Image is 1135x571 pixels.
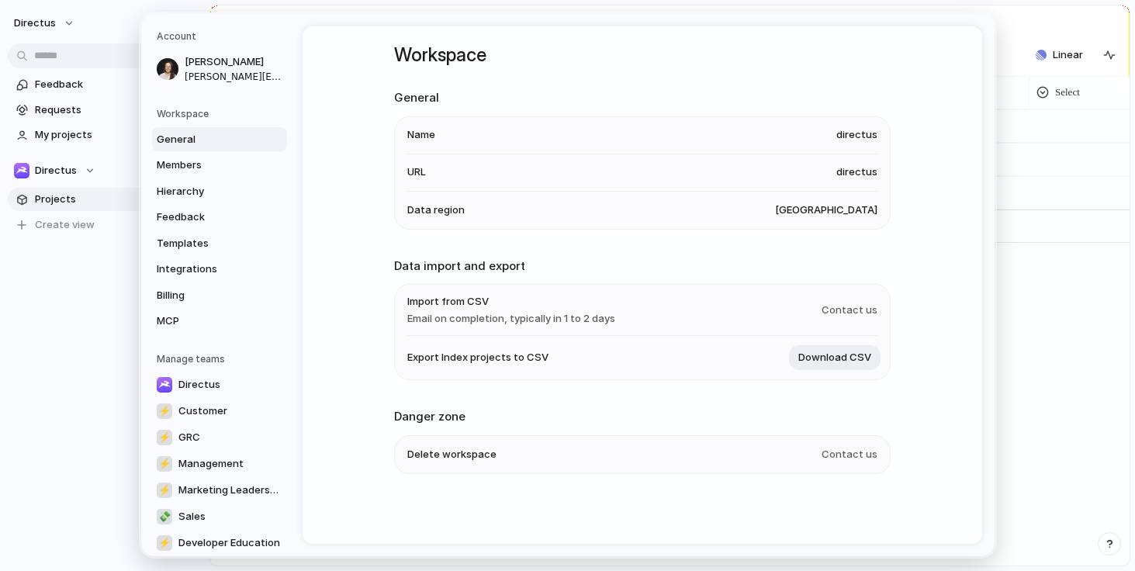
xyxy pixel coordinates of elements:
span: [PERSON_NAME][EMAIL_ADDRESS][DOMAIN_NAME] [185,70,284,84]
a: Directus [152,372,287,397]
span: Templates [157,236,256,251]
a: Members [152,153,287,178]
div: ⚡ [157,403,172,419]
span: Contact us [822,303,877,318]
span: General [157,132,256,147]
div: ⚡ [157,483,172,498]
span: Directus [178,377,220,393]
span: Management [178,456,244,472]
span: Billing [157,288,256,303]
a: ⚡Marketing Leadership [152,478,287,503]
span: Hierarchy [157,184,256,199]
span: [PERSON_NAME] [185,54,284,70]
h1: Workspace [394,41,891,69]
span: Customer [178,403,227,419]
div: ⚡ [157,430,172,445]
span: MCP [157,313,256,329]
div: ⚡ [157,535,172,551]
span: Contact us [822,447,877,462]
a: ⚡GRC [152,425,287,450]
a: MCP [152,309,287,334]
div: 💸 [157,509,172,524]
span: GRC [178,430,200,445]
a: Feedback [152,205,287,230]
h2: General [394,89,891,107]
span: URL [407,165,426,181]
h2: Data import and export [394,258,891,275]
a: 💸Sales [152,504,287,529]
span: Delete workspace [407,447,497,462]
span: Marketing Leadership [178,483,282,498]
h2: Danger zone [394,408,891,426]
span: Name [407,128,435,144]
span: [GEOGRAPHIC_DATA] [775,202,877,218]
h5: Account [157,29,287,43]
button: Download CSV [789,345,881,370]
a: ⚡Customer [152,399,287,424]
span: Sales [178,509,206,524]
a: Templates [152,231,287,256]
span: Developer Education [178,535,280,551]
span: Download CSV [798,351,871,366]
span: Integrations [157,261,256,277]
a: ⚡Developer Education [152,531,287,555]
span: Members [157,157,256,173]
span: directus [836,165,877,181]
span: Import from CSV [407,294,615,310]
a: [PERSON_NAME][PERSON_NAME][EMAIL_ADDRESS][DOMAIN_NAME] [152,50,287,88]
a: Hierarchy [152,179,287,204]
h5: Manage teams [157,352,287,366]
a: Integrations [152,257,287,282]
span: Feedback [157,209,256,225]
span: Email on completion, typically in 1 to 2 days [407,311,615,327]
a: General [152,127,287,152]
a: ⚡Management [152,452,287,476]
h5: Workspace [157,107,287,121]
span: Export Index projects to CSV [407,351,548,366]
a: Billing [152,283,287,308]
div: ⚡ [157,456,172,472]
span: Data region [407,202,465,218]
span: directus [836,128,877,144]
